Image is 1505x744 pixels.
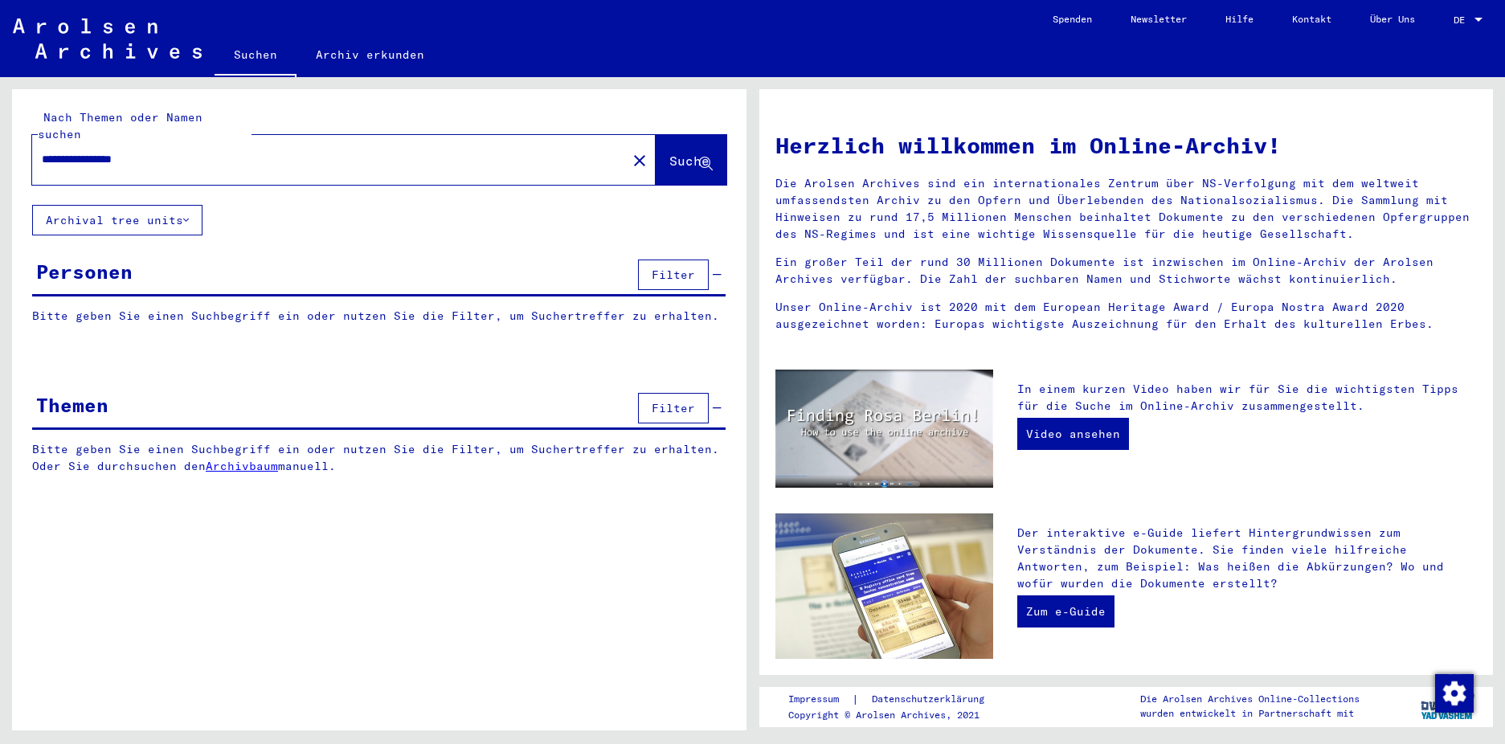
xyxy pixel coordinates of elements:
h1: Herzlich willkommen im Online-Archiv! [775,129,1478,162]
mat-icon: close [630,151,649,170]
span: DE [1454,14,1471,26]
p: Der interaktive e-Guide liefert Hintergrundwissen zum Verständnis der Dokumente. Sie finden viele... [1017,525,1477,592]
a: Impressum [788,691,852,708]
a: Archiv erkunden [297,35,444,74]
a: Datenschutzerklärung [859,691,1004,708]
img: Arolsen_neg.svg [13,18,202,59]
a: Video ansehen [1017,418,1129,450]
p: In einem kurzen Video haben wir für Sie die wichtigsten Tipps für die Suche im Online-Archiv zusa... [1017,381,1477,415]
img: eguide.jpg [775,513,993,659]
button: Archival tree units [32,205,202,235]
img: yv_logo.png [1417,686,1478,726]
p: Die Arolsen Archives sind ein internationales Zentrum über NS-Verfolgung mit dem weltweit umfasse... [775,175,1478,243]
button: Suche [656,135,726,185]
div: Personen [36,257,133,286]
button: Filter [638,260,709,290]
p: Bitte geben Sie einen Suchbegriff ein oder nutzen Sie die Filter, um Suchertreffer zu erhalten. O... [32,441,726,475]
p: Copyright © Arolsen Archives, 2021 [788,708,1004,722]
p: Die Arolsen Archives Online-Collections [1140,692,1360,706]
button: Filter [638,393,709,423]
p: Unser Online-Archiv ist 2020 mit dem European Heritage Award / Europa Nostra Award 2020 ausgezeic... [775,299,1478,333]
p: Ein großer Teil der rund 30 Millionen Dokumente ist inzwischen im Online-Archiv der Arolsen Archi... [775,254,1478,288]
img: video.jpg [775,370,993,489]
a: Suchen [215,35,297,77]
span: Suche [669,153,710,169]
a: Archivbaum [206,459,278,473]
button: Clear [624,144,656,176]
span: Filter [652,268,695,282]
span: Filter [652,401,695,415]
img: Zustimmung ändern [1435,674,1474,713]
mat-label: Nach Themen oder Namen suchen [38,110,202,141]
a: Zum e-Guide [1017,595,1114,627]
p: wurden entwickelt in Partnerschaft mit [1140,706,1360,721]
div: | [788,691,1004,708]
p: Bitte geben Sie einen Suchbegriff ein oder nutzen Sie die Filter, um Suchertreffer zu erhalten. [32,308,726,325]
div: Themen [36,390,108,419]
